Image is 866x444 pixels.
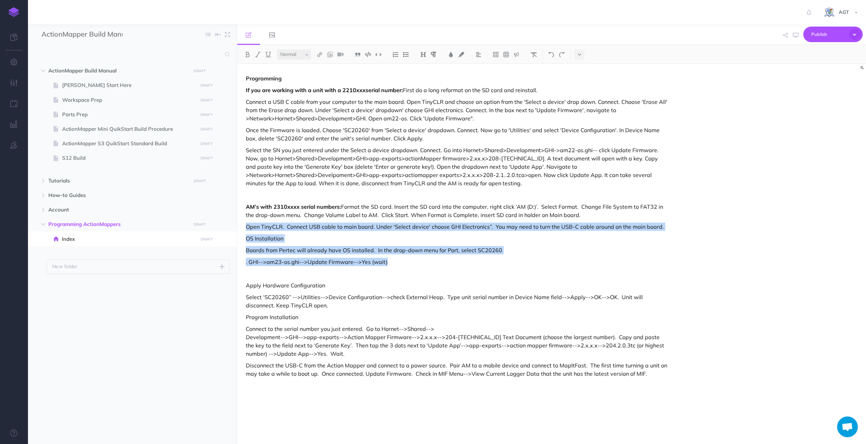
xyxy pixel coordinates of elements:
[198,81,215,89] button: DRAFT
[62,110,195,119] span: Parts Prep
[503,52,509,57] img: Create table button
[246,126,669,142] p: Once the Firmware is loaded, Choose 'SC20260' from 'Select a device' dropdown. Connect. Now go to...
[62,125,195,133] span: ActionMapper Mini QuikStart Build Procedure
[246,313,669,321] p: Program Installation
[201,237,213,241] small: DRAFT
[558,52,565,57] img: Redo
[48,206,187,214] span: Account
[265,52,271,57] img: Underline button
[811,29,846,40] span: Publish
[198,96,215,104] button: DRAFT
[531,52,537,57] img: Clear styles button
[201,141,213,146] small: DRAFT
[337,52,343,57] img: Add video button
[420,52,426,57] img: Headings dropdown button
[198,140,215,148] button: DRAFT
[62,235,195,243] span: Index
[365,52,371,57] img: Code block button
[327,52,333,57] img: Add image button
[475,52,481,57] img: Alignment dropdown menu button
[246,203,341,210] strong: AM’s with 2310xxxx serial numbers:
[448,52,454,57] img: Text color button
[246,98,669,122] p: Connect a USB C cable from your computer to the main board. Open TinyCLR and choose an option fro...
[246,146,669,187] p: Select the SN you just entered under the Select a device dropdown. Connect. Go into Hornet>Shared...
[375,52,381,57] img: Inline code button
[835,9,853,15] span: AGT
[548,52,554,57] img: Undo
[52,263,78,270] p: New folder
[246,361,669,378] p: Disconnect the USB-C from the Action Mapper and connect to a power source. Pair AM to a mobile de...
[198,111,215,119] button: DRAFT
[47,259,230,274] button: New folder
[430,52,437,57] img: Paragraph button
[198,235,215,243] button: DRAFT
[246,87,403,93] strong: If you are working with a unit with a 2210xxxserial number:
[246,258,669,266] p: . GHI-->am23-os.ghi-->Update Firmware-->Yes (wait)
[198,154,215,162] button: DRAFT
[191,220,208,228] button: DRAFT
[392,52,399,57] img: Ordered list button
[803,27,863,42] button: Publish
[62,81,195,89] span: [PERSON_NAME] Start Here
[246,223,669,231] p: Open TinyCLR. Connect USB cable to main board. Under 'Select device' choose GHI Electronics”. You...
[244,52,251,57] img: Bold button
[246,234,669,243] p: OS Installation
[246,325,669,358] p: Connect to the serial number you just entered. Go to Hornet-->Shared--> Development-->GHI-->app-e...
[62,154,195,162] span: S12 Build
[194,222,206,227] small: DRAFT
[403,52,409,57] img: Unordered list button
[198,125,215,133] button: DRAFT
[48,220,187,228] span: Programming ActionMappers
[201,127,213,131] small: DRAFT
[246,203,669,219] p: Format the SD card. Insert the SD card into the computer, right click ‘AM (D:)’. Select Format. C...
[48,67,187,75] span: ActionMapper Build Manual
[255,52,261,57] img: Italic button
[9,7,19,17] img: logo-mark.svg
[62,96,195,104] span: Workspace Prep
[837,416,858,437] a: Open chat
[41,29,123,40] input: Documentation Name
[201,83,213,88] small: DRAFT
[246,281,669,289] p: Apply Hardware Configuration
[48,177,187,185] span: Tutorials
[48,191,187,199] span: How-to Guides
[354,52,361,57] img: Blockquote button
[194,179,206,183] small: DRAFT
[201,156,213,160] small: DRAFT
[246,246,669,254] p: Boards from Pertec will already have OS installed. In the drop-down menu for Port, select SC20260
[191,177,208,185] button: DRAFT
[201,112,213,117] small: DRAFT
[246,293,669,309] p: Select ‘SC20260” -->Utilities-->Device Configuration-->check External Heap. Type unit serial numb...
[201,98,213,102] small: DRAFT
[62,139,195,148] span: ActionMapper S3 QuikStart Standard Build
[191,67,208,75] button: DRAFT
[458,52,464,57] img: Text background color button
[246,86,669,94] p: First do a long reformat on the SD card and reinstall.
[513,52,519,57] img: Callout dropdown menu button
[823,7,835,19] img: iCxL6hB4gPtK36lnwjqkK90dLekSAv8p9JC67nPZ.png
[41,48,221,61] input: Search
[246,75,282,82] strong: Programming
[317,52,323,57] img: Link button
[194,69,206,73] small: DRAFT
